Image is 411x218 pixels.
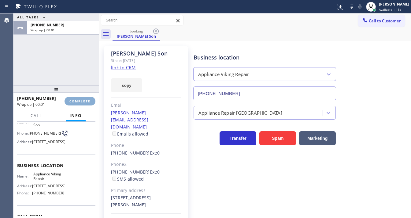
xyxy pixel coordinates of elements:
span: [STREET_ADDRESS] [32,184,65,188]
span: Address: [17,184,32,188]
input: Phone Number [193,86,336,100]
button: Call to Customer [358,15,405,27]
div: [PERSON_NAME] Son [111,50,181,57]
span: Name: [17,174,33,178]
button: Spam [259,131,296,145]
a: [PHONE_NUMBER] [111,169,150,175]
span: Business location [17,163,95,168]
span: [PERSON_NAME] Son [33,118,64,127]
input: Emails allowed [112,132,116,136]
span: Address: [17,140,32,144]
div: booking [113,29,159,33]
a: link to CRM [111,64,136,71]
span: [PHONE_NUMBER] [29,131,61,136]
a: [PERSON_NAME][EMAIL_ADDRESS][DOMAIN_NAME] [111,110,148,130]
span: Wrap up | 00:01 [17,102,45,107]
div: Business location [194,53,336,62]
button: Marketing [299,131,336,145]
a: [PHONE_NUMBER] [111,150,150,156]
label: Emails allowed [111,131,149,137]
span: ALL TASKS [17,15,39,19]
input: Search [101,15,183,25]
button: Call [27,110,46,122]
div: Phone2 [111,161,181,168]
div: [PERSON_NAME] Son [113,33,159,39]
span: Ext: 0 [150,169,160,175]
span: [STREET_ADDRESS] [32,140,65,144]
div: [STREET_ADDRESS][PERSON_NAME] [111,194,181,208]
label: SMS allowed [111,176,144,182]
div: Appliance Viking Repair [198,71,249,78]
span: Appliance Viking Repair [33,172,64,181]
span: Available | 15s [379,7,401,12]
span: [PHONE_NUMBER] [17,95,56,101]
div: Appliance Repair [GEOGRAPHIC_DATA] [198,109,282,116]
input: SMS allowed [112,177,116,181]
button: Transfer [220,131,256,145]
button: Mute [356,2,364,11]
span: Phone: [17,191,32,195]
span: Ext: 0 [150,150,160,156]
div: Sonali Son [113,27,159,40]
button: Info [66,110,86,122]
div: Phone [111,142,181,149]
button: COMPLETE [65,97,95,105]
span: COMPLETE [69,99,91,103]
span: Wrap up | 00:01 [31,28,55,32]
span: [PHONE_NUMBER] [31,22,64,28]
div: Since: [DATE] [111,57,181,64]
span: [PHONE_NUMBER] [32,191,64,195]
span: Call to Customer [369,18,401,24]
div: Primary address [111,187,181,194]
button: ALL TASKS [13,13,51,21]
span: Name: [17,120,33,125]
span: Phone: [17,131,29,136]
span: Info [69,113,82,118]
span: Call [31,113,42,118]
div: [PERSON_NAME] [379,2,409,7]
div: Email [111,102,181,109]
button: copy [111,78,142,92]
